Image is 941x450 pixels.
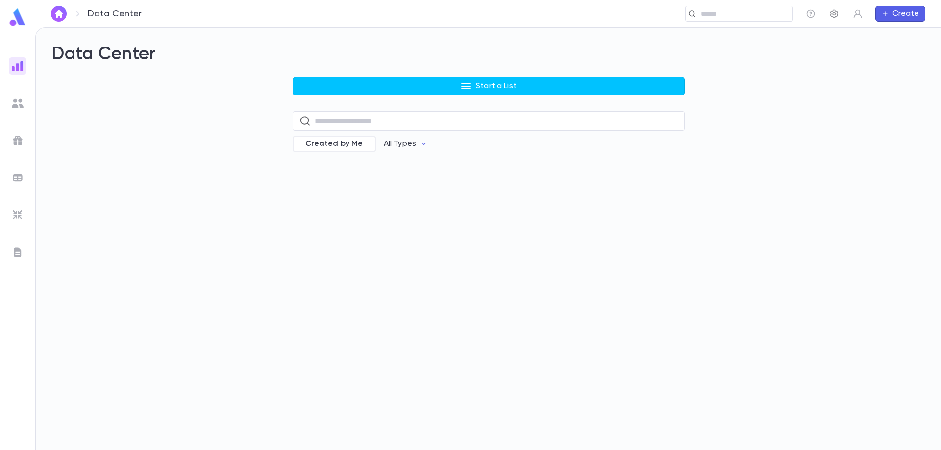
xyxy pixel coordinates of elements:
p: All Types [384,139,416,149]
button: Create [875,6,925,22]
img: reports_gradient.dbe2566a39951672bc459a78b45e2f92.svg [12,60,24,72]
p: Data Center [88,8,142,19]
div: Created by Me [293,136,376,152]
button: Start a List [293,77,685,95]
img: students_grey.60c7aba0da46da39d6d829b817ac14fc.svg [12,97,24,109]
h2: Data Center [51,44,925,65]
img: logo [8,8,27,27]
img: home_white.a664292cf8c1dea59945f0da9f25487c.svg [53,10,65,18]
span: Created by Me [299,139,369,149]
p: Start a List [476,81,517,91]
button: All Types [376,135,436,153]
img: campaigns_grey.99e729a5f7ee94e3726e6486bddda8f1.svg [12,135,24,146]
img: imports_grey.530a8a0e642e233f2baf0ef88e8c9fcb.svg [12,209,24,221]
img: letters_grey.7941b92b52307dd3b8a917253454ce1c.svg [12,246,24,258]
img: batches_grey.339ca447c9d9533ef1741baa751efc33.svg [12,172,24,184]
